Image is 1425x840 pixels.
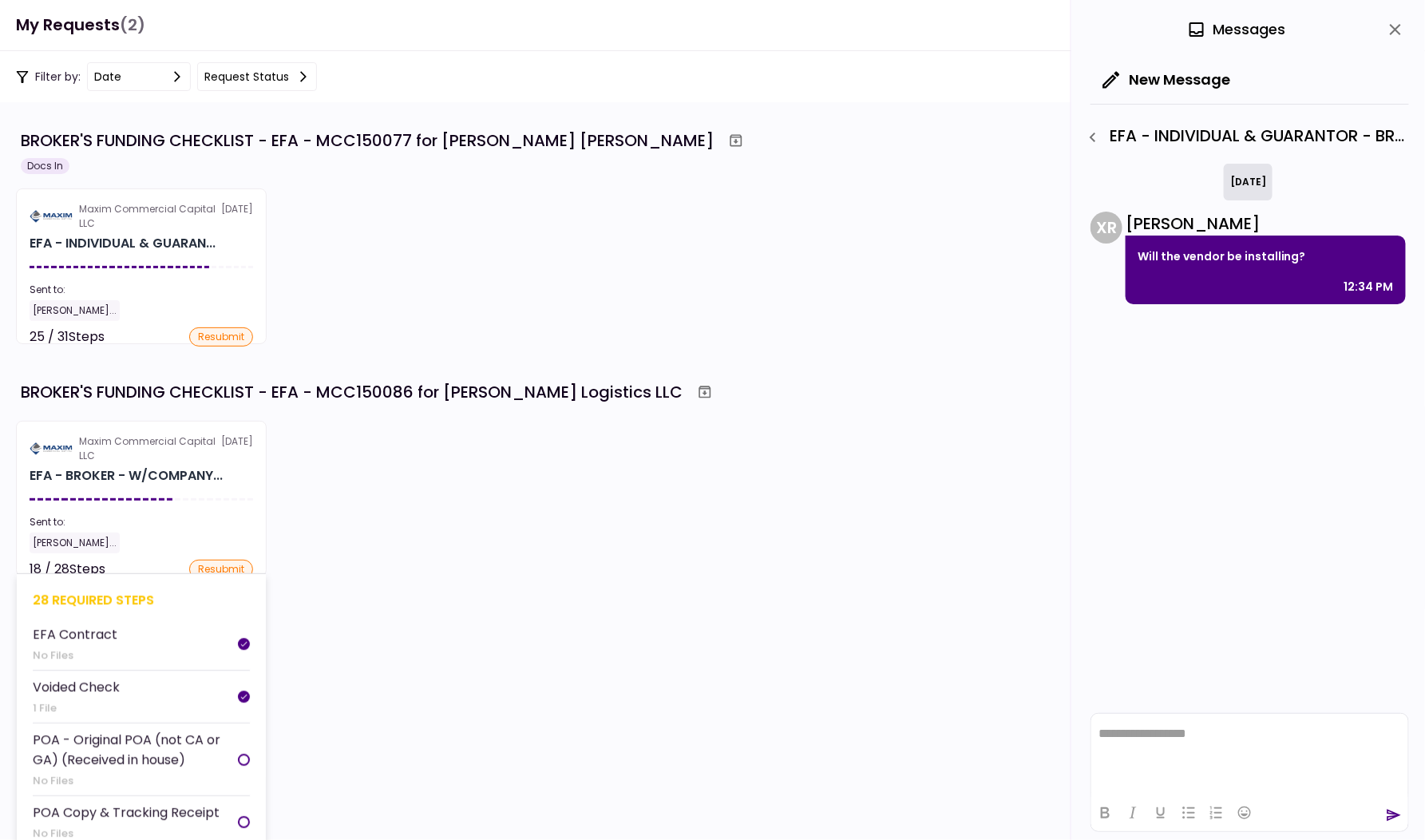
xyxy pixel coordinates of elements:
div: Messages [1187,18,1285,42]
div: Sent to: [30,515,253,529]
div: 12:34 PM [1344,277,1394,296]
div: Maxim Commercial Capital LLC [79,202,221,231]
button: close [1382,16,1409,43]
button: send [1386,807,1402,823]
div: BROKER'S FUNDING CHECKLIST - EFA - MCC150086 for [PERSON_NAME] Logistics LLC [21,380,683,404]
button: Italic [1119,802,1146,824]
img: Partner logo [30,442,73,456]
div: Voided Check [33,677,120,697]
div: [PERSON_NAME]... [30,533,120,553]
div: POA Copy & Tracking Receipt [33,802,220,822]
div: EFA - INDIVIDUAL & GUARANTOR - BROKER - FUNDING CHECKLIST - GPS Installation Requested [1079,124,1409,151]
div: X R [1091,212,1122,244]
h1: My Requests [16,9,145,42]
div: BROKER'S FUNDING CHECKLIST - EFA - MCC150077 for [PERSON_NAME] [PERSON_NAME] [21,129,714,153]
iframe: Rich Text Area [1091,714,1408,794]
div: EFA - INDIVIDUAL & GUARANTOR - BROKER - FUNDING CHECKLIST [30,234,216,253]
div: EFA Contract [33,624,117,644]
button: date [87,62,191,91]
img: Partner logo [30,209,73,224]
div: 1 File [33,700,120,716]
div: resubmit [189,327,253,347]
div: 18 / 28 Steps [30,560,105,579]
div: No Files [33,648,117,664]
div: [DATE] [30,434,253,463]
button: New Message [1091,59,1243,101]
div: Docs In [21,158,69,174]
p: Will the vendor be installing? [1138,247,1394,266]
button: Underline [1147,802,1174,824]
div: [DATE] [1224,164,1273,200]
button: Bullet list [1175,802,1202,824]
button: Bold [1091,802,1118,824]
button: Archive workflow [691,378,719,406]
div: [PERSON_NAME] [1126,212,1406,236]
button: Request status [197,62,317,91]
div: date [94,68,121,85]
div: Sent to: [30,283,253,297]
div: No Files [33,773,238,789]
div: 28 required steps [33,590,250,610]
div: [PERSON_NAME]... [30,300,120,321]
div: [DATE] [30,202,253,231]
button: Archive workflow [722,126,750,155]
div: Maxim Commercial Capital LLC [79,434,221,463]
div: resubmit [189,560,253,579]
div: EFA - BROKER - W/COMPANY - FUNDING CHECKLIST [30,466,223,485]
div: Filter by: [16,62,317,91]
button: Emojis [1231,802,1258,824]
span: (2) [120,9,145,42]
div: 25 / 31 Steps [30,327,105,347]
div: POA - Original POA (not CA or GA) (Received in house) [33,730,238,770]
button: Numbered list [1203,802,1230,824]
